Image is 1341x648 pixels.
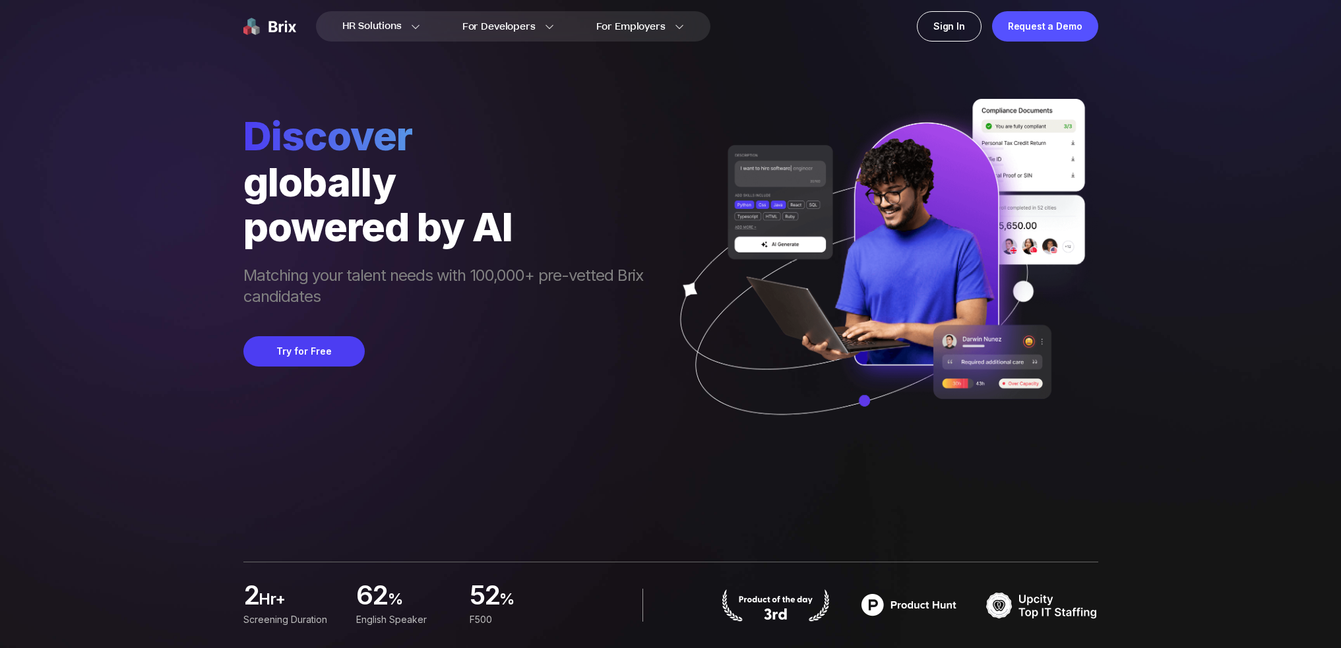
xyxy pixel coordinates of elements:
div: F500 [469,612,566,627]
span: % [499,589,567,615]
div: globally [243,160,656,204]
img: product hunt badge [853,589,965,622]
a: Request a Demo [992,11,1098,42]
span: hr+ [259,589,340,615]
span: 52 [469,583,499,610]
span: % [388,589,454,615]
img: TOP IT STAFFING [986,589,1098,622]
span: For Employers [596,20,666,34]
div: Screening duration [243,612,340,627]
span: 62 [356,583,388,610]
span: Matching your talent needs with 100,000+ pre-vetted Brix candidates [243,265,656,310]
span: 2 [243,583,259,610]
div: English Speaker [356,612,453,627]
div: powered by AI [243,204,656,249]
img: product hunt badge [720,589,832,622]
span: Discover [243,112,656,160]
img: ai generate [656,99,1098,454]
span: HR Solutions [342,16,402,37]
span: For Developers [462,20,536,34]
button: Try for Free [243,336,365,367]
a: Sign In [917,11,982,42]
